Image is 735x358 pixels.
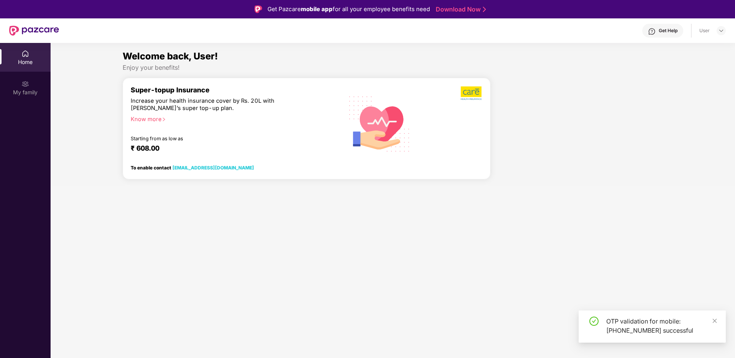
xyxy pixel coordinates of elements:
[301,5,333,13] strong: mobile app
[436,5,484,13] a: Download Now
[712,318,717,324] span: close
[461,86,482,100] img: b5dec4f62d2307b9de63beb79f102df3.png
[9,26,59,36] img: New Pazcare Logo
[659,28,678,34] div: Get Help
[21,80,29,88] img: svg+xml;base64,PHN2ZyB3aWR0aD0iMjAiIGhlaWdodD0iMjAiIHZpZXdCb3g9IjAgMCAyMCAyMCIgZmlsbD0ibm9uZSIgeG...
[162,117,166,122] span: right
[131,136,304,141] div: Starting from as low as
[131,86,336,94] div: Super-topup Insurance
[123,64,663,72] div: Enjoy your benefits!
[131,116,331,121] div: Know more
[131,97,303,112] div: Increase your health insurance cover by Rs. 20L with [PERSON_NAME]’s super top-up plan.
[718,28,724,34] img: svg+xml;base64,PHN2ZyBpZD0iRHJvcGRvd24tMzJ4MzIiIHhtbG5zPSJodHRwOi8vd3d3LnczLm9yZy8yMDAwL3N2ZyIgd2...
[123,51,218,62] span: Welcome back, User!
[254,5,262,13] img: Logo
[172,165,254,171] a: [EMAIL_ADDRESS][DOMAIN_NAME]
[606,317,717,335] div: OTP validation for mobile: [PHONE_NUMBER] successful
[648,28,656,35] img: svg+xml;base64,PHN2ZyBpZD0iSGVscC0zMngzMiIgeG1sbnM9Imh0dHA6Ly93d3cudzMub3JnLzIwMDAvc3ZnIiB3aWR0aD...
[267,5,430,14] div: Get Pazcare for all your employee benefits need
[589,317,599,326] span: check-circle
[131,165,254,170] div: To enable contact
[699,28,710,34] div: User
[131,144,328,153] div: ₹ 608.00
[21,50,29,57] img: svg+xml;base64,PHN2ZyBpZD0iSG9tZSIgeG1sbnM9Imh0dHA6Ly93d3cudzMub3JnLzIwMDAvc3ZnIiB3aWR0aD0iMjAiIG...
[343,86,416,161] img: svg+xml;base64,PHN2ZyB4bWxucz0iaHR0cDovL3d3dy53My5vcmcvMjAwMC9zdmciIHhtbG5zOnhsaW5rPSJodHRwOi8vd3...
[483,5,486,13] img: Stroke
